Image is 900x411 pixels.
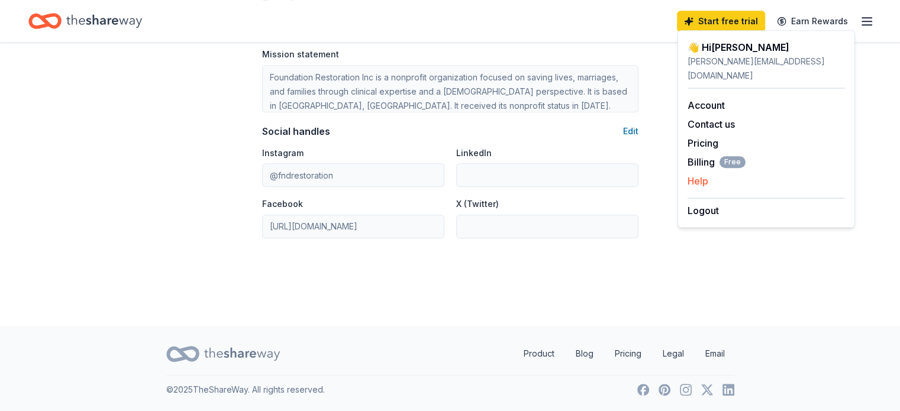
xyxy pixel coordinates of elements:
[456,147,492,159] label: LinkedIn
[566,342,603,365] a: Blog
[688,40,845,54] div: 👋 Hi [PERSON_NAME]
[688,155,746,169] button: BillingFree
[456,198,499,210] label: X (Twitter)
[677,11,765,32] a: Start free trial
[262,48,339,60] label: Mission statement
[605,342,651,365] a: Pricing
[514,342,734,365] nav: quick links
[166,383,325,397] p: © 2025 TheShareWay. All rights reserved.
[770,11,855,32] a: Earn Rewards
[688,54,845,83] div: [PERSON_NAME][EMAIL_ADDRESS][DOMAIN_NAME]
[720,156,746,168] span: Free
[688,174,708,188] button: Help
[262,65,638,112] textarea: Foundation Restoration Inc is a nonprofit organization focused on saving lives, marriages, and fa...
[653,342,693,365] a: Legal
[262,198,303,210] label: Facebook
[688,203,719,218] button: Logout
[28,7,142,35] a: Home
[688,155,746,169] span: Billing
[514,342,564,365] a: Product
[262,124,330,138] div: Social handles
[262,147,304,159] label: Instagram
[688,99,725,111] a: Account
[688,137,718,149] a: Pricing
[623,124,638,138] button: Edit
[696,342,734,365] a: Email
[688,117,735,131] button: Contact us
